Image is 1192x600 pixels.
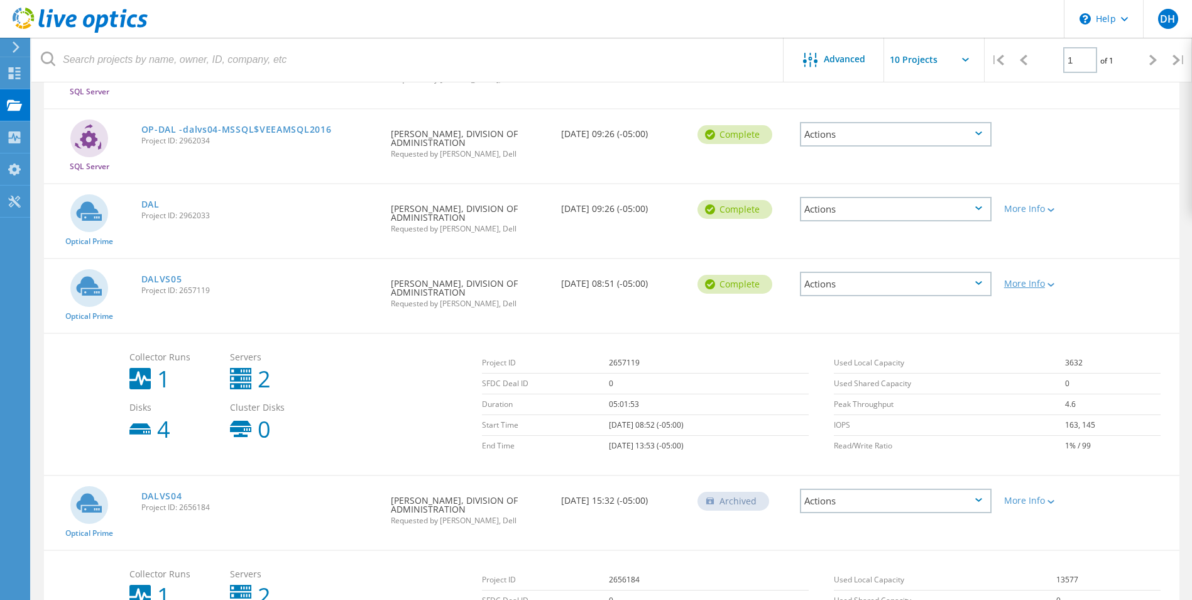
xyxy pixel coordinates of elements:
a: Live Optics Dashboard [13,26,148,35]
td: 163, 145 [1065,415,1161,436]
span: Requested by [PERSON_NAME], Dell [391,517,549,525]
span: SQL Server [70,163,109,170]
td: SFDC Deal ID [482,374,609,394]
span: Project ID: 2962033 [141,212,379,219]
div: Complete [697,275,772,294]
div: [DATE] 09:26 (-05:00) [555,109,691,151]
span: Servers [230,353,318,362]
span: of 1 [1100,55,1113,66]
b: 4 [157,418,170,441]
span: Optical Prime [65,313,113,320]
td: 0 [1065,374,1161,394]
td: 0 [609,374,809,394]
td: Start Time [482,415,609,436]
a: DAL [141,200,160,209]
span: Requested by [PERSON_NAME], Dell [391,300,549,308]
span: Optical Prime [65,530,113,537]
div: [DATE] 15:32 (-05:00) [555,476,691,518]
span: Cluster Disks [230,403,318,412]
div: [DATE] 09:26 (-05:00) [555,184,691,226]
b: 0 [258,418,271,441]
div: Actions [800,272,992,296]
span: Collector Runs [129,570,217,579]
td: 4.6 [1065,394,1161,415]
span: Project ID: 2657119 [141,287,379,294]
div: | [1166,38,1192,82]
div: More Info [1004,496,1083,505]
svg: \n [1080,13,1091,25]
td: Read/Write Ratio [834,436,1065,457]
div: [PERSON_NAME], DIVISION OF ADMINISTRATION [385,259,555,320]
td: Project ID [482,570,609,591]
td: IOPS [834,415,1065,436]
a: OP-DAL -dalvs04-MSSQL$VEEAMSQL2016 [141,125,332,134]
div: More Info [1004,279,1083,288]
span: SQL Server [70,88,109,96]
div: Complete [697,125,772,144]
div: [DATE] 08:51 (-05:00) [555,259,691,301]
span: Requested by [PERSON_NAME], Dell [391,150,549,158]
td: 1% / 99 [1065,436,1161,457]
td: 05:01:53 [609,394,809,415]
td: [DATE] 08:52 (-05:00) [609,415,809,436]
a: DALVS05 [141,275,182,284]
span: Project ID: 2656184 [141,504,379,511]
div: More Info [1004,204,1083,213]
td: 2657119 [609,353,809,374]
div: [PERSON_NAME], DIVISION OF ADMINISTRATION [385,476,555,537]
b: 1 [157,368,170,391]
td: Peak Throughput [834,394,1065,415]
td: Used Local Capacity [834,570,1056,591]
input: Search projects by name, owner, ID, company, etc [31,38,784,82]
span: DH [1160,14,1175,24]
div: Actions [800,197,992,221]
a: DALVS04 [141,492,182,501]
span: Collector Runs [129,353,217,362]
td: Duration [482,394,609,415]
span: Advanced [824,55,865,64]
td: [DATE] 13:53 (-05:00) [609,436,809,457]
td: 3632 [1065,353,1161,374]
div: [PERSON_NAME], DIVISION OF ADMINISTRATION [385,184,555,245]
td: 2656184 [609,570,809,591]
span: Requested by [PERSON_NAME], Dell [391,225,549,233]
span: Project ID: 2962034 [141,137,379,145]
span: Optical Prime [65,238,113,245]
div: Actions [800,489,992,513]
td: Used Local Capacity [834,353,1065,374]
div: Actions [800,122,992,147]
div: | [985,38,1010,82]
div: [PERSON_NAME], DIVISION OF ADMINISTRATION [385,109,555,170]
b: 2 [258,368,271,391]
td: Used Shared Capacity [834,374,1065,394]
div: Archived [697,492,769,511]
span: Disks [129,403,217,412]
td: 13577 [1056,570,1161,591]
td: End Time [482,436,609,457]
td: Project ID [482,353,609,374]
div: Complete [697,200,772,219]
span: Servers [230,570,318,579]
